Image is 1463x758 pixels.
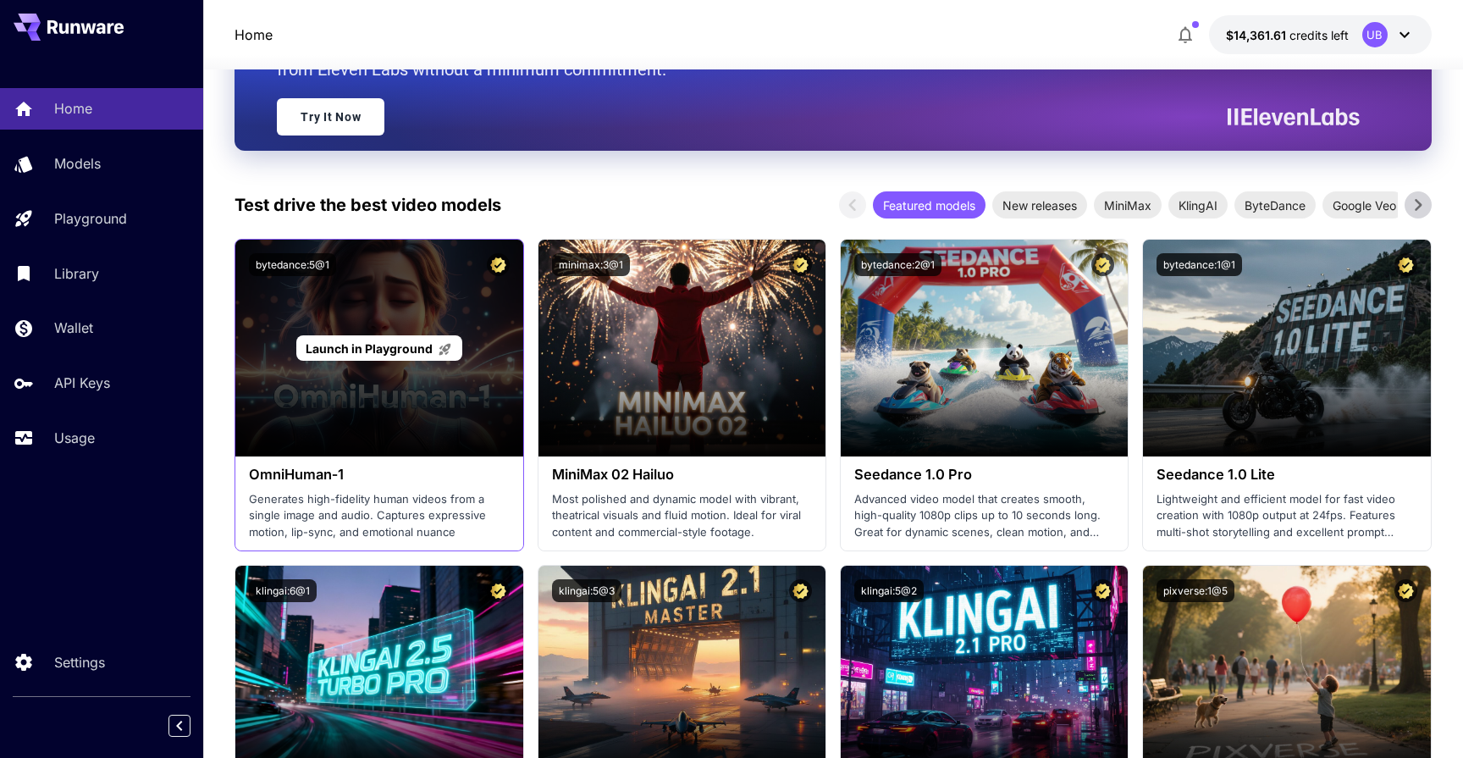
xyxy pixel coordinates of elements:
[54,652,105,672] p: Settings
[841,240,1128,456] img: alt
[1168,196,1228,214] span: KlingAI
[789,579,812,602] button: Certified Model – Vetted for best performance and includes a commercial license.
[1143,240,1430,456] img: alt
[1157,579,1234,602] button: pixverse:1@5
[789,253,812,276] button: Certified Model – Vetted for best performance and includes a commercial license.
[54,98,92,119] p: Home
[552,579,621,602] button: klingai:5@3
[1362,22,1388,47] div: UB
[1168,191,1228,219] div: KlingAI
[1094,196,1162,214] span: MiniMax
[873,196,985,214] span: Featured models
[854,467,1114,483] h3: Seedance 1.0 Pro
[873,191,985,219] div: Featured models
[1209,15,1432,54] button: $14,361.60886UB
[54,263,99,284] p: Library
[992,196,1087,214] span: New releases
[1322,191,1406,219] div: Google Veo
[249,579,317,602] button: klingai:6@1
[552,253,630,276] button: minimax:3@1
[538,240,825,456] img: alt
[1289,28,1349,42] span: credits left
[306,341,433,356] span: Launch in Playground
[854,579,924,602] button: klingai:5@2
[235,25,273,45] nav: breadcrumb
[854,253,941,276] button: bytedance:2@1
[249,491,509,541] p: Generates high-fidelity human videos from a single image and audio. Captures expressive motion, l...
[54,373,110,393] p: API Keys
[1322,196,1406,214] span: Google Veo
[54,208,127,229] p: Playground
[54,428,95,448] p: Usage
[552,491,812,541] p: Most polished and dynamic model with vibrant, theatrical visuals and fluid motion. Ideal for vira...
[249,467,509,483] h3: OmniHuman‑1
[168,715,190,737] button: Collapse sidebar
[854,491,1114,541] p: Advanced video model that creates smooth, high-quality 1080p clips up to 10 seconds long. Great f...
[1157,491,1416,541] p: Lightweight and efficient model for fast video creation with 1080p output at 24fps. Features mult...
[1226,26,1349,44] div: $14,361.60886
[1234,191,1316,219] div: ByteDance
[1091,253,1114,276] button: Certified Model – Vetted for best performance and includes a commercial license.
[487,253,510,276] button: Certified Model – Vetted for best performance and includes a commercial license.
[235,25,273,45] a: Home
[1226,28,1289,42] span: $14,361.61
[1157,253,1242,276] button: bytedance:1@1
[1091,579,1114,602] button: Certified Model – Vetted for best performance and includes a commercial license.
[249,253,336,276] button: bytedance:5@1
[1234,196,1316,214] span: ByteDance
[1394,253,1417,276] button: Certified Model – Vetted for best performance and includes a commercial license.
[992,191,1087,219] div: New releases
[552,467,812,483] h3: MiniMax 02 Hailuo
[235,192,501,218] p: Test drive the best video models
[1094,191,1162,219] div: MiniMax
[1157,467,1416,483] h3: Seedance 1.0 Lite
[277,98,384,136] a: Try It Now
[296,335,461,362] a: Launch in Playground
[54,153,101,174] p: Models
[487,579,510,602] button: Certified Model – Vetted for best performance and includes a commercial license.
[54,318,93,338] p: Wallet
[1394,579,1417,602] button: Certified Model – Vetted for best performance and includes a commercial license.
[181,711,203,741] div: Collapse sidebar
